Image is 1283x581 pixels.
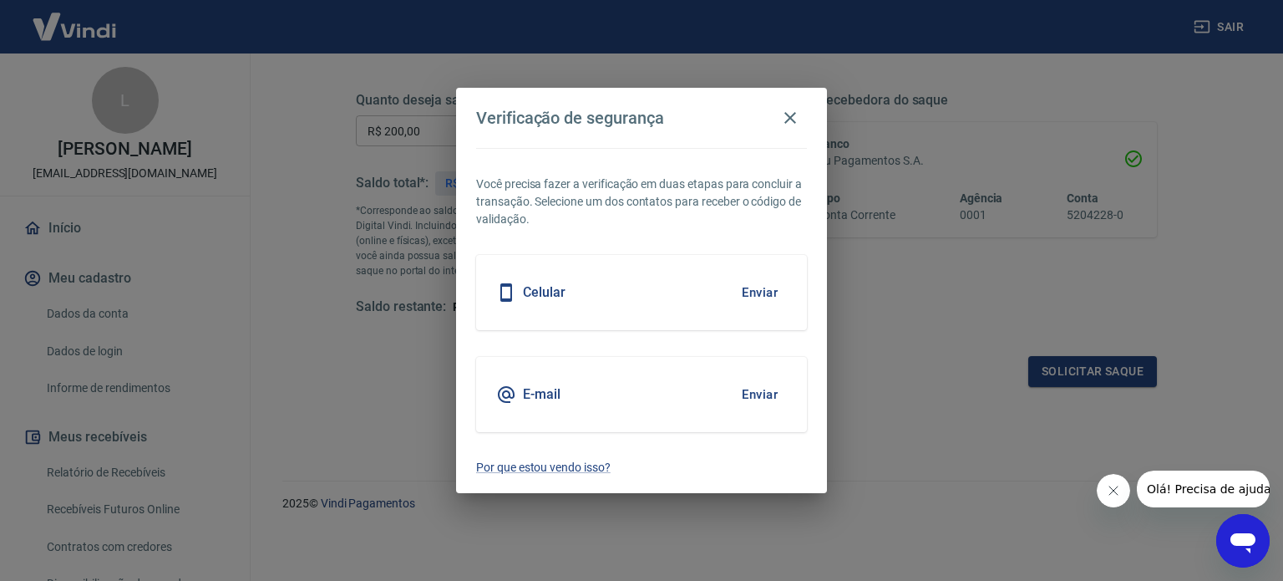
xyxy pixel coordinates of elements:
h5: Celular [523,284,565,301]
button: Enviar [733,377,787,412]
iframe: Fechar mensagem [1097,474,1130,507]
span: Olá! Precisa de ajuda? [10,12,140,25]
h4: Verificação de segurança [476,108,664,128]
iframe: Mensagem da empresa [1137,471,1270,507]
button: Enviar [733,275,787,310]
h5: E-mail [523,386,560,403]
a: Por que estou vendo isso? [476,459,807,477]
iframe: Botão para abrir a janela de mensagens [1216,514,1270,568]
p: Você precisa fazer a verificação em duas etapas para concluir a transação. Selecione um dos conta... [476,176,807,228]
